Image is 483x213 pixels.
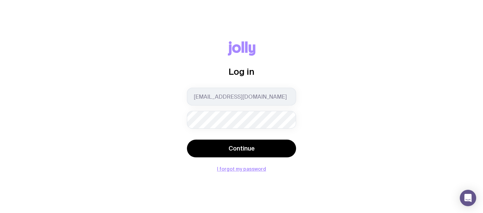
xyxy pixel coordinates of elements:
[187,88,296,105] input: you@email.com
[217,166,266,172] button: I forgot my password
[187,140,296,157] button: Continue
[229,144,255,153] span: Continue
[229,67,254,76] span: Log in
[460,190,476,206] div: Open Intercom Messenger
